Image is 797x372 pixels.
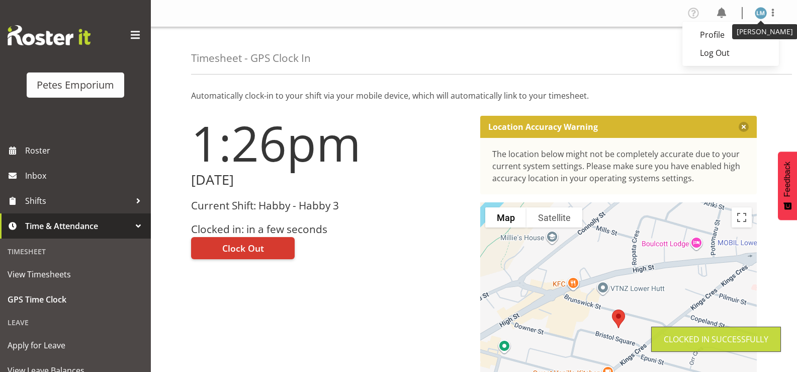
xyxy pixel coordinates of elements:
div: Petes Emporium [37,78,114,93]
span: Shifts [25,193,131,208]
h3: Clocked in: in a few seconds [191,224,468,235]
span: Time & Attendance [25,218,131,234]
h1: 1:26pm [191,116,468,170]
h4: Timesheet - GPS Clock In [191,52,311,64]
a: Profile [682,26,779,44]
a: Log Out [682,44,779,62]
p: Automatically clock-in to your shift via your mobile device, which will automatically link to you... [191,90,757,102]
button: Show street map [485,207,526,228]
div: The location below might not be completely accurate due to your current system settings. Please m... [492,148,745,184]
span: Feedback [783,162,792,197]
img: Rosterit website logo [8,25,91,45]
button: Toggle fullscreen view [732,207,752,228]
h2: [DATE] [191,172,468,188]
span: Inbox [25,168,146,183]
button: Show satellite imagery [526,207,582,228]
span: Clock Out [222,242,264,255]
div: Clocked in Successfully [664,333,768,345]
span: View Timesheets [8,267,143,282]
span: Roster [25,143,146,158]
div: Leave [3,312,148,333]
p: Location Accuracy Warning [488,122,598,132]
a: Apply for Leave [3,333,148,358]
span: Apply for Leave [8,338,143,353]
span: GPS Time Clock [8,292,143,307]
button: Feedback - Show survey [778,152,797,220]
div: Timesheet [3,241,148,262]
a: View Timesheets [3,262,148,287]
h3: Current Shift: Habby - Habby 3 [191,200,468,211]
img: lianne-morete5410.jpg [755,7,767,19]
button: Clock Out [191,237,295,259]
a: GPS Time Clock [3,287,148,312]
button: Close message [739,122,749,132]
